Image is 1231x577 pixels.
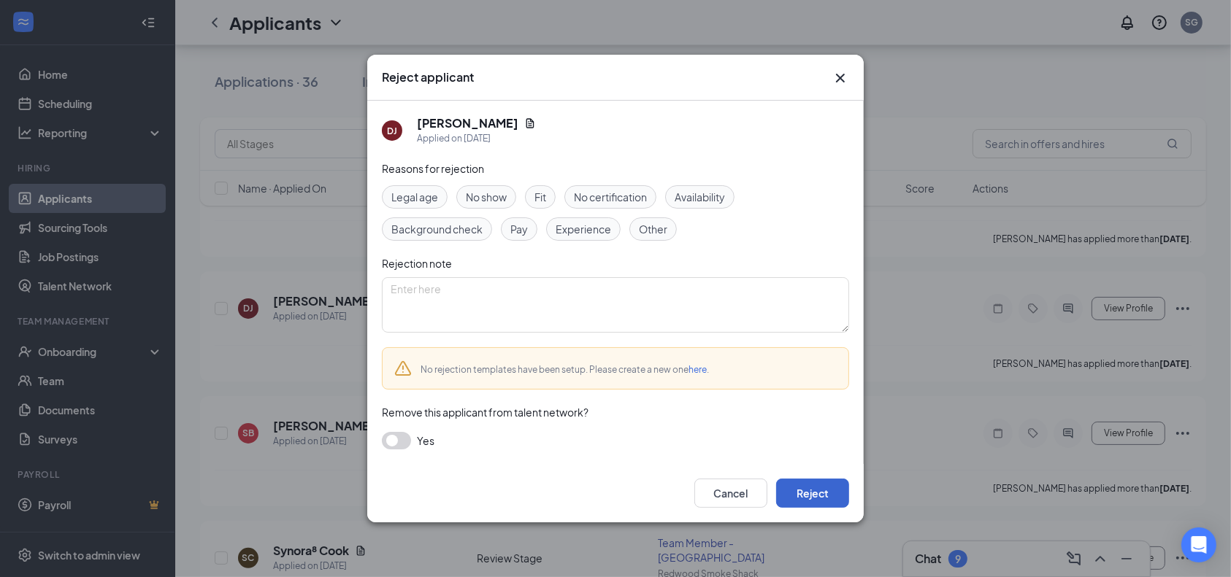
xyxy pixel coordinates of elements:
[574,189,647,205] span: No certification
[534,189,546,205] span: Fit
[382,257,452,270] span: Rejection note
[417,115,518,131] h5: [PERSON_NAME]
[421,364,709,375] span: No rejection templates have been setup. Please create a new one .
[776,479,849,508] button: Reject
[694,479,767,508] button: Cancel
[675,189,725,205] span: Availability
[524,117,536,129] svg: Document
[391,221,483,237] span: Background check
[394,360,412,377] svg: Warning
[382,69,474,85] h3: Reject applicant
[556,221,611,237] span: Experience
[832,69,849,87] svg: Cross
[387,125,397,137] div: DJ
[689,364,707,375] a: here
[466,189,507,205] span: No show
[391,189,438,205] span: Legal age
[832,69,849,87] button: Close
[382,162,484,175] span: Reasons for rejection
[417,131,536,146] div: Applied on [DATE]
[382,406,588,419] span: Remove this applicant from talent network?
[510,221,528,237] span: Pay
[639,221,667,237] span: Other
[417,432,434,449] span: Yes
[1181,527,1216,562] div: Open Intercom Messenger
